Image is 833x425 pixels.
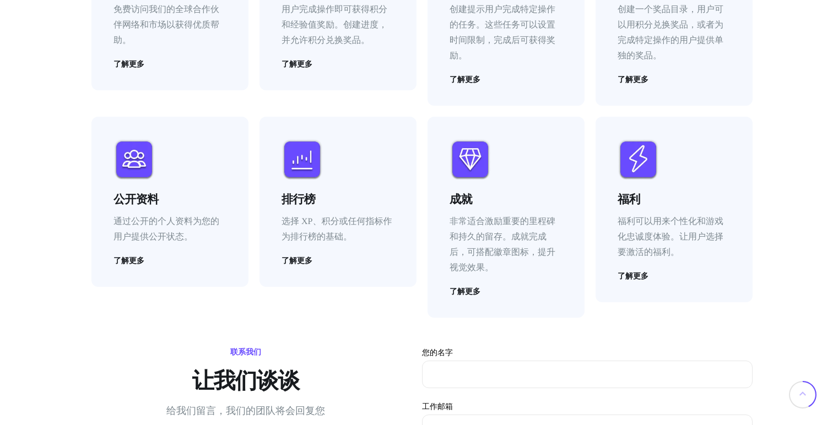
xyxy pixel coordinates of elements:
input: 您的名字 [422,361,753,388]
font: 排行榜 [282,193,315,206]
a: 了解更多 [113,60,144,68]
font: 工作邮箱 [422,403,453,411]
font: 福利 [618,193,640,206]
a: 了解更多 [618,75,648,83]
font: 创建一个奖品目录，用户可以用积分兑换奖品，或者为完成特定操作的用户提供单独的奖品。 [618,5,723,61]
img: 忠诚度元素 - 公开资料图标 [113,139,155,180]
font: 创建提示用户完成特定操作的任务。这些任务可以设置时间限制，完成后可获得奖励。 [450,5,555,61]
font: 了解更多 [618,75,648,84]
img: 忠诚度元素 - 福利图标 [618,139,659,180]
font: 公开资料 [113,193,159,206]
font: 成就 [450,193,472,206]
font: 福利可以用来个性化和游戏化忠诚度体验。让用户选择要激活的福利。 [618,217,723,257]
font: 您的名字 [422,349,453,357]
a: 了解更多 [282,60,312,68]
a: 了解更多 [450,287,480,295]
font: 选择 XP、积分或任何指标作为排行榜的基础。 [282,217,392,242]
font: 用户完成操作即可获得积分和经验值奖励。创建进度，并允许积分兑换奖品。 [282,5,387,45]
font: 联系我们 [230,348,261,356]
font: 了解更多 [113,256,144,265]
font: 了解更多 [282,59,312,68]
font: 了解更多 [282,256,312,265]
font: 让我们谈谈 [192,368,300,393]
font: 非常适合激励重要的里程碑和持久的留存。成就完成后，可搭配徽章图标，提升视觉效果。 [450,217,555,273]
font: 给我们留言，我们的团队将会回复您 [166,405,325,416]
font: 免费访问我们的全球合作伙伴网络和市场以获得优质帮助。 [113,5,219,45]
a: 了解更多 [450,75,480,83]
font: 了解更多 [450,287,480,296]
a: 了解更多 [282,257,312,264]
a: 了解更多 [618,272,648,280]
img: 忠诚度元素 - 排行榜图标 [282,139,323,180]
a: 了解更多 [113,257,144,264]
font: 通过公开的个人资料为您的用户提供公开状态。 [113,217,219,242]
font: 了解更多 [113,59,144,68]
img: 忠诚度元素-成就图标 [450,139,491,180]
font: 了解更多 [450,75,480,84]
